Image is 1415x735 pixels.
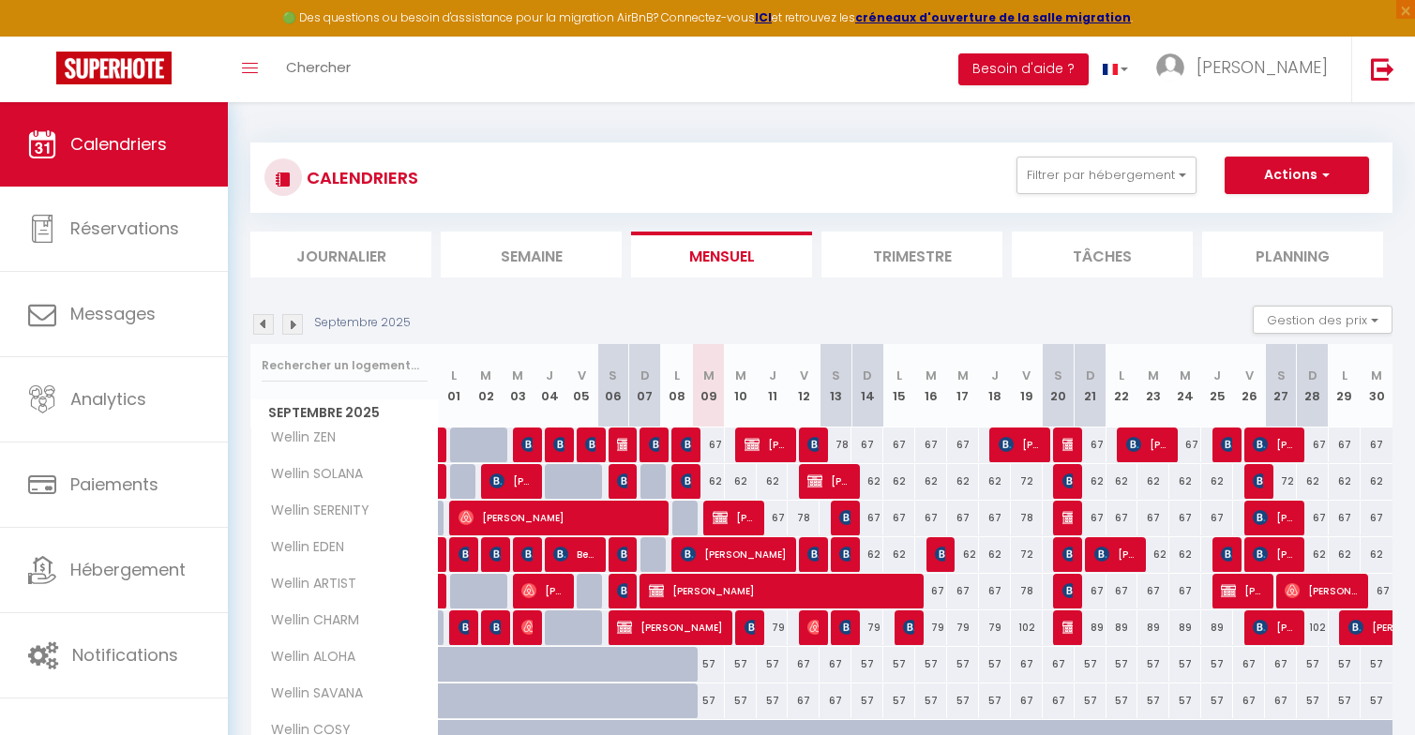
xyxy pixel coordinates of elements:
[725,464,757,499] div: 62
[832,367,840,384] abbr: S
[745,427,787,462] span: [PERSON_NAME]
[1075,574,1106,608] div: 67
[661,344,693,427] th: 08
[262,349,428,382] input: Rechercher un logement...
[459,536,469,572] span: [PERSON_NAME]
[851,501,883,535] div: 67
[851,647,883,682] div: 57
[254,464,368,485] span: Wellin SOLANA
[1329,683,1361,718] div: 57
[1106,574,1138,608] div: 67
[1308,367,1317,384] abbr: D
[851,464,883,499] div: 62
[979,344,1011,427] th: 18
[1169,610,1201,645] div: 89
[807,609,818,645] span: [PERSON_NAME]
[947,683,979,718] div: 57
[1169,537,1201,572] div: 62
[617,463,627,499] span: [PERSON_NAME]
[1233,344,1265,427] th: 26
[489,609,500,645] span: EXPERTISE RETRAITE SAD
[1253,500,1295,535] span: [PERSON_NAME]
[459,609,469,645] span: [PERSON_NAME]
[839,609,850,645] span: [PERSON_NAME]
[72,643,178,667] span: Notifications
[272,37,365,102] a: Chercher
[1233,647,1265,682] div: 67
[1180,367,1191,384] abbr: M
[1245,367,1254,384] abbr: V
[1106,683,1138,718] div: 57
[788,647,820,682] div: 67
[254,427,340,448] span: Wellin ZEN
[451,367,457,384] abbr: L
[489,463,532,499] span: [PERSON_NAME]
[693,683,725,718] div: 57
[915,647,947,682] div: 57
[578,367,586,384] abbr: V
[1137,344,1169,427] th: 23
[1137,464,1169,499] div: 62
[314,314,411,332] p: Septembre 2025
[851,610,883,645] div: 79
[1043,683,1075,718] div: 67
[1011,683,1043,718] div: 67
[480,367,491,384] abbr: M
[1043,344,1075,427] th: 20
[935,536,945,572] span: [PERSON_NAME]
[991,367,999,384] abbr: J
[1201,501,1233,535] div: 67
[757,344,789,427] th: 11
[1043,647,1075,682] div: 67
[251,399,438,427] span: Septembre 2025
[1329,537,1361,572] div: 62
[629,344,661,427] th: 07
[1361,427,1392,462] div: 67
[254,574,361,594] span: Wellin ARTIST
[947,647,979,682] div: 57
[609,367,617,384] abbr: S
[999,427,1041,462] span: [PERSON_NAME] van Staa
[745,609,755,645] span: [PERSON_NAME]
[1106,610,1138,645] div: 89
[617,573,627,608] span: [PERSON_NAME]
[693,647,725,682] div: 57
[1297,610,1329,645] div: 102
[617,536,627,572] span: [PERSON_NAME]
[70,217,179,240] span: Réservations
[1075,464,1106,499] div: 62
[1221,427,1231,462] span: [PERSON_NAME]
[502,344,534,427] th: 03
[757,683,789,718] div: 57
[1062,573,1073,608] span: [PERSON_NAME]
[1075,344,1106,427] th: 21
[947,464,979,499] div: 62
[820,647,851,682] div: 67
[851,427,883,462] div: 67
[1075,501,1106,535] div: 67
[1075,647,1106,682] div: 57
[631,232,812,277] li: Mensuel
[70,472,158,496] span: Paiements
[534,344,565,427] th: 04
[788,683,820,718] div: 67
[839,536,850,572] span: [PERSON_NAME]
[693,464,725,499] div: 62
[839,500,850,535] span: [PERSON_NAME]
[512,367,523,384] abbr: M
[640,367,650,384] abbr: D
[1094,536,1137,572] span: [PERSON_NAME]
[1361,683,1392,718] div: 57
[1148,367,1159,384] abbr: M
[1297,537,1329,572] div: 62
[1169,683,1201,718] div: 57
[769,367,776,384] abbr: J
[725,647,757,682] div: 57
[1297,647,1329,682] div: 57
[1169,574,1201,608] div: 67
[1169,647,1201,682] div: 57
[1329,501,1361,535] div: 67
[1011,501,1043,535] div: 78
[1197,55,1328,79] span: [PERSON_NAME]
[1062,500,1073,535] span: [PERSON_NAME]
